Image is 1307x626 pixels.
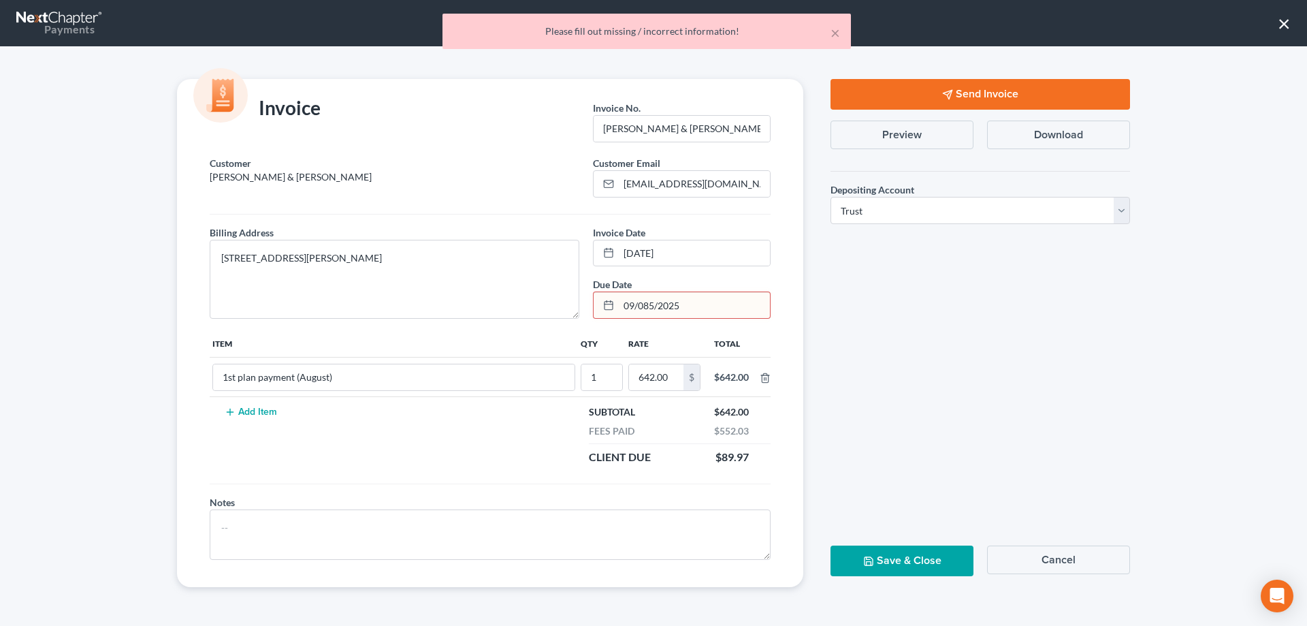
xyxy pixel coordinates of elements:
p: [PERSON_NAME] & [PERSON_NAME] [210,170,579,184]
div: Client Due [582,450,658,465]
input: MM/DD/YYYY [619,292,770,318]
input: -- [213,364,575,390]
button: Cancel [987,546,1130,574]
button: Save & Close [830,546,973,576]
span: Invoice No. [593,102,641,114]
span: Depositing Account [830,184,914,195]
button: Add Item [221,407,280,418]
th: Item [210,330,578,357]
input: 0.00 [629,364,683,390]
div: $552.03 [707,424,756,438]
label: Due Date [593,277,632,292]
th: Qty [578,330,626,357]
div: Open Intercom Messenger [1261,580,1293,612]
div: Invoice [203,95,327,123]
input: -- [581,364,622,390]
div: $89.97 [709,450,756,465]
button: × [1278,12,1291,34]
span: Customer Email [593,157,660,169]
div: Fees Paid [582,424,641,438]
th: Total [703,330,760,357]
label: Customer [210,156,251,170]
img: icon-money-cc55cd5b71ee43c44ef0efbab91310903cbf28f8221dba23c0d5ca797e203e98.svg [193,68,248,123]
button: × [830,25,840,41]
th: Rate [626,330,703,357]
div: Subtotal [582,405,642,419]
input: Enter email... [619,171,770,197]
span: Billing Address [210,227,274,238]
label: Notes [210,495,235,510]
a: Payments [16,7,103,40]
button: Send Invoice [830,79,1130,110]
span: Invoice Date [593,227,645,238]
div: $642.00 [707,405,756,419]
button: Preview [830,121,973,149]
input: MM/DD/YYYY [619,240,770,266]
div: Please fill out missing / incorrect information! [453,25,840,38]
div: $642.00 [714,371,749,384]
input: -- [594,116,770,142]
div: $ [683,364,700,390]
button: Download [987,121,1130,149]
